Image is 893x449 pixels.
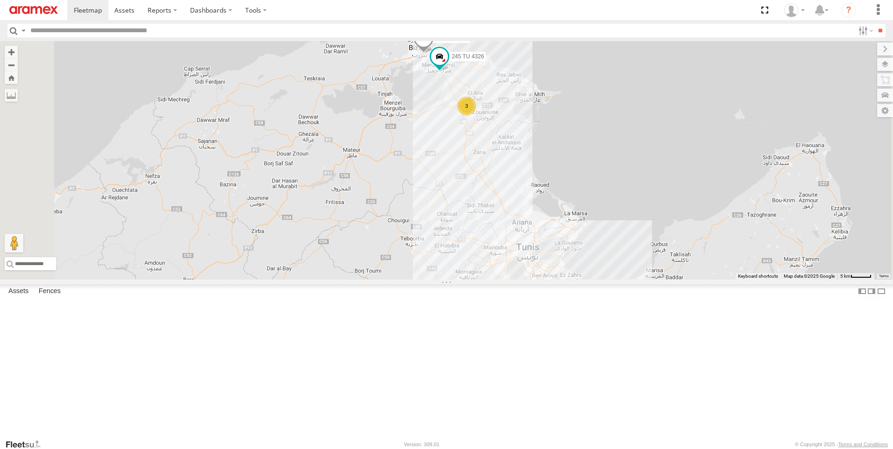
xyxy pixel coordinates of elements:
label: Fences [34,285,65,298]
span: 245 TU 4326 [452,53,484,60]
a: Terms and Conditions [838,442,888,447]
label: Dock Summary Table to the Right [867,284,876,298]
img: aramex-logo.svg [9,6,58,14]
div: MohamedHaythem Bouchagfa [781,3,808,17]
label: Measure [5,89,18,102]
label: Assets [4,285,33,298]
button: Drag Pegman onto the map to open Street View [5,234,23,253]
button: Keyboard shortcuts [738,273,778,280]
button: Zoom Home [5,71,18,84]
label: Dock Summary Table to the Left [858,284,867,298]
span: 5 km [840,274,850,279]
span: 245 TU 4328 [436,35,468,42]
div: 3 [457,97,476,115]
div: Version: 309.01 [404,442,439,447]
button: Map Scale: 5 km per 41 pixels [837,273,874,280]
i: ? [841,3,856,18]
a: Terms (opens in new tab) [879,274,889,278]
label: Search Query [20,24,27,37]
label: Map Settings [877,104,893,117]
button: Zoom in [5,46,18,58]
button: Zoom out [5,58,18,71]
label: Search Filter Options [855,24,875,37]
a: Visit our Website [5,440,48,449]
span: Map data ©2025 Google [784,274,835,279]
label: Hide Summary Table [877,284,886,298]
div: © Copyright 2025 - [795,442,888,447]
